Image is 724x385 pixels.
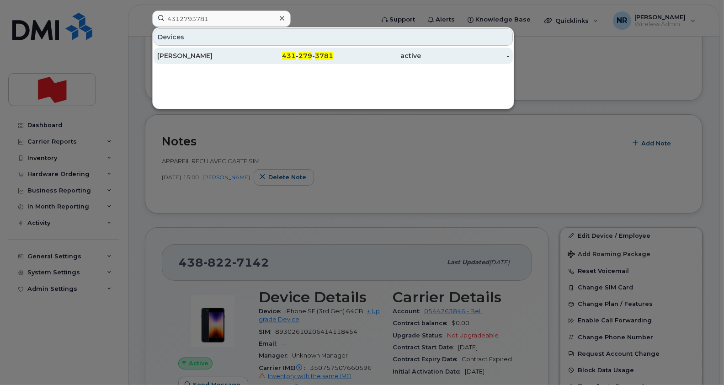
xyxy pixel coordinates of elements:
[315,52,333,60] span: 3781
[245,51,334,60] div: - -
[152,11,291,27] input: Find something...
[154,28,513,46] div: Devices
[298,52,312,60] span: 279
[421,51,510,60] div: -
[157,51,245,60] div: [PERSON_NAME]
[154,48,513,64] a: [PERSON_NAME]431-279-3781active-
[333,51,421,60] div: active
[282,52,296,60] span: 431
